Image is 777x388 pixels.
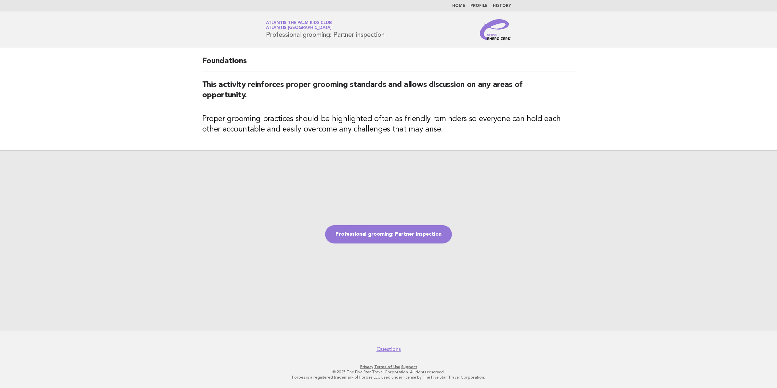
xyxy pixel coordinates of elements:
a: Privacy [360,365,373,369]
h2: Foundations [202,56,575,72]
a: Professional grooming: Partner inspection [325,225,452,243]
a: Questions [376,346,401,353]
a: Terms of Use [374,365,400,369]
img: Service Energizers [480,19,511,40]
p: Forbes is a registered trademark of Forbes LLC used under license by The Five Star Travel Corpora... [190,375,587,380]
h1: Professional grooming: Partner inspection [266,21,385,38]
p: · · [190,364,587,369]
a: History [493,4,511,8]
a: Home [452,4,465,8]
h2: This activity reinforces proper grooming standards and allows discussion on any areas of opportun... [202,80,575,106]
a: Support [401,365,417,369]
p: © 2025 The Five Star Travel Corporation. All rights reserved. [190,369,587,375]
h3: Proper grooming practices should be highlighted often as friendly reminders so everyone can hold ... [202,114,575,135]
a: Profile [470,4,488,8]
a: Atlantis The Palm Kids ClubAtlantis [GEOGRAPHIC_DATA] [266,21,332,30]
span: Atlantis [GEOGRAPHIC_DATA] [266,26,332,30]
